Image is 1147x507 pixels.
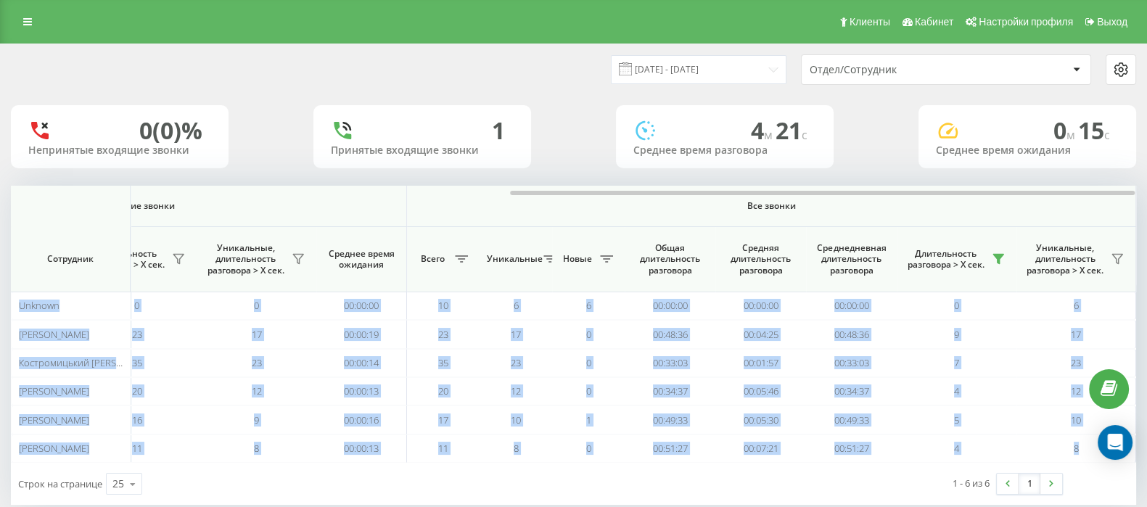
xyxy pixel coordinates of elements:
span: 35 [132,356,142,369]
span: Новые [559,253,596,265]
span: 21 [776,115,807,146]
td: 00:00:00 [715,292,806,320]
span: [PERSON_NAME] [19,384,89,397]
span: 23 [132,328,142,341]
span: 23 [511,356,521,369]
span: Все звонки [450,200,1093,212]
span: 35 [438,356,448,369]
span: Сотрудник [23,253,118,265]
span: 10 [438,299,448,312]
div: Отдел/Сотрудник [810,64,983,76]
td: 00:33:03 [806,349,897,377]
div: 1 [492,117,505,144]
span: Общая длительность разговора [636,242,704,276]
span: Строк на странице [18,477,102,490]
span: 4 [751,115,776,146]
span: 1 [586,413,591,426]
td: 00:00:19 [316,320,407,348]
span: 6 [1074,299,1079,312]
div: Open Intercom Messenger [1098,425,1132,460]
span: 0 [134,299,139,312]
span: [PERSON_NAME] [19,442,89,455]
span: 12 [1071,384,1081,397]
span: 8 [254,442,259,455]
td: 00:00:00 [806,292,897,320]
span: 5 [954,413,959,426]
span: м [764,127,776,143]
td: 00:33:03 [625,349,715,377]
span: Уникальные, длительность разговора > Х сек. [1024,242,1106,276]
span: Unknown [19,299,59,312]
span: 4 [954,442,959,455]
span: Среднедневная длительность разговора [817,242,886,276]
div: Принятые входящие звонки [331,144,514,157]
span: 17 [1071,328,1081,341]
span: 12 [511,384,521,397]
span: Средняя длительность разговора [726,242,795,276]
span: 0 [1053,115,1078,146]
div: 1 - 6 из 6 [953,476,990,490]
span: 11 [438,442,448,455]
span: 16 [132,413,142,426]
td: 00:00:13 [316,434,407,463]
td: 00:00:00 [625,292,715,320]
span: 17 [511,328,521,341]
span: c [1104,127,1110,143]
span: 7 [954,356,959,369]
span: Длительность разговора > Х сек. [904,248,987,271]
span: 4 [954,384,959,397]
span: Кабинет [915,16,953,28]
span: Уникальные, длительность разговора > Х сек. [204,242,287,276]
span: 23 [438,328,448,341]
td: 00:05:30 [715,405,806,434]
td: 00:51:27 [625,434,715,463]
td: 00:05:46 [715,377,806,405]
span: 0 [254,299,259,312]
span: 8 [514,442,519,455]
div: Среднее время разговора [633,144,816,157]
span: Среднее время ожидания [327,248,395,271]
span: 6 [586,299,591,312]
div: 0 (0)% [139,117,202,144]
span: 20 [438,384,448,397]
td: 00:51:27 [806,434,897,463]
span: Выход [1097,16,1127,28]
td: 00:01:57 [715,349,806,377]
a: 1 [1019,474,1040,494]
span: 0 [586,328,591,341]
span: 0 [954,299,959,312]
div: 25 [112,477,124,491]
span: 8 [1074,442,1079,455]
span: 0 [586,384,591,397]
span: [PERSON_NAME] [19,413,89,426]
span: c [802,127,807,143]
td: 00:00:16 [316,405,407,434]
span: Клиенты [850,16,890,28]
span: 0 [586,442,591,455]
div: Непринятые входящие звонки [28,144,211,157]
td: 00:34:37 [806,377,897,405]
span: Настройки профиля [979,16,1073,28]
td: 00:49:33 [625,405,715,434]
span: Уникальные [487,253,539,265]
span: 17 [252,328,262,341]
span: Костромицький [PERSON_NAME] [19,356,162,369]
span: 10 [511,413,521,426]
td: 00:49:33 [806,405,897,434]
span: м [1066,127,1078,143]
span: 20 [132,384,142,397]
span: Всего [414,253,451,265]
span: 15 [1078,115,1110,146]
span: 17 [438,413,448,426]
td: 00:04:25 [715,320,806,348]
td: 00:48:36 [806,320,897,348]
span: 10 [1071,413,1081,426]
span: 23 [252,356,262,369]
span: 9 [254,413,259,426]
span: 9 [954,328,959,341]
td: 00:48:36 [625,320,715,348]
div: Среднее время ожидания [936,144,1119,157]
span: 0 [586,356,591,369]
span: 23 [1071,356,1081,369]
td: 00:07:21 [715,434,806,463]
